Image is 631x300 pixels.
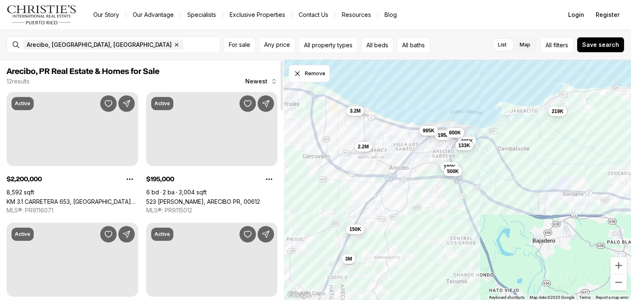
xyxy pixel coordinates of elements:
[258,95,274,112] button: Share Property
[240,95,256,112] button: Save Property: 523 ANGEL M MARIN
[346,224,364,234] button: 150K
[122,171,138,187] button: Property options
[553,41,568,49] span: filters
[355,142,372,152] button: 2.2M
[345,256,352,262] span: 3M
[596,12,619,18] span: Register
[261,171,277,187] button: Property options
[438,132,449,138] span: 195K
[458,142,470,148] span: 133K
[240,73,282,90] button: Newest
[15,231,30,238] p: Active
[434,130,453,140] button: 195K
[27,42,172,48] span: Arecibo, [GEOGRAPHIC_DATA], [GEOGRAPHIC_DATA]
[455,140,473,150] button: 133K
[491,37,513,52] label: List
[423,127,435,134] span: 995K
[118,226,135,242] button: Share Property
[346,106,364,116] button: 3.2M
[100,95,117,112] button: Save Property: KM 3.1 CARRETERA 653
[7,198,138,205] a: KM 3.1 CARRETERA 653, ARECIBO PR, 00612
[289,65,330,82] button: Dismiss drawing
[146,198,260,205] a: 523 ANGEL M MARIN, ARECIBO PR, 00612
[449,129,461,136] span: 800K
[540,37,573,53] button: Allfilters
[342,254,355,264] button: 3M
[419,126,438,136] button: 995K
[548,106,567,116] button: 219K
[245,78,267,85] span: Newest
[582,42,619,48] span: Save search
[240,226,256,242] button: Save Property: 145 CALLE 5, ISLOTE II
[154,100,170,107] p: Active
[349,226,361,232] span: 150K
[591,7,624,23] button: Register
[378,9,403,21] a: Blog
[299,37,358,53] button: All property types
[461,138,473,144] span: 385K
[7,5,77,25] img: logo
[444,164,456,170] span: 180K
[126,9,180,21] a: Our Advantage
[258,226,274,242] button: Share Property
[181,9,223,21] a: Specialists
[563,7,589,23] button: Login
[447,168,459,175] span: 500K
[577,37,624,53] button: Save search
[292,9,335,21] button: Contact Us
[513,37,537,52] label: Map
[118,95,135,112] button: Share Property
[15,100,30,107] p: Active
[87,9,126,21] a: Our Story
[568,12,584,18] span: Login
[7,67,159,76] span: Arecibo, PR Real Estate & Homes for Sale
[440,162,459,172] button: 180K
[446,128,464,138] button: 800K
[229,42,250,48] span: For sale
[350,108,361,114] span: 3.2M
[223,37,256,53] button: For sale
[444,166,462,176] button: 500K
[223,9,292,21] a: Exclusive Properties
[259,37,295,53] button: Any price
[335,9,378,21] a: Resources
[458,136,476,146] button: 385K
[546,41,552,49] span: All
[100,226,117,242] button: Save Property: CARR 490
[154,231,170,238] p: Active
[361,37,394,53] button: All beds
[358,143,369,150] span: 2.2M
[552,108,564,115] span: 219K
[397,37,430,53] button: All baths
[264,42,290,48] span: Any price
[7,78,30,85] p: 12 results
